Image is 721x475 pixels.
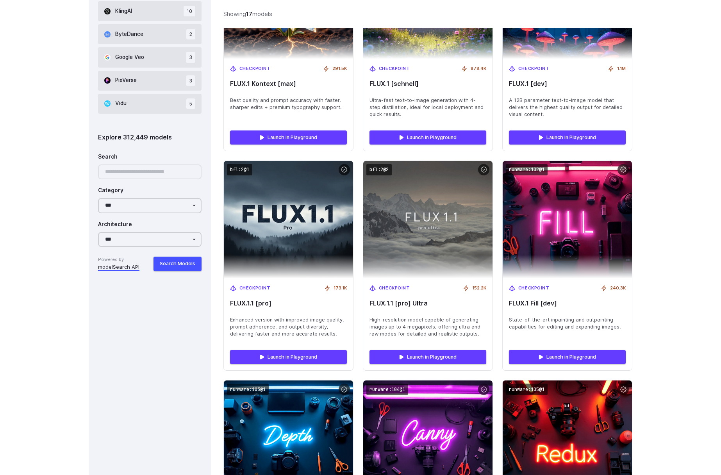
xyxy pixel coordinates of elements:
[369,130,486,145] a: Launch in Playground
[509,316,626,330] span: State-of-the-art inpainting and outpainting capabilities for editing and expanding images.
[506,164,548,175] code: runware:102@1
[363,161,493,279] img: FLUX.1.1 [pro] Ultra
[98,220,132,229] label: Architecture
[472,285,486,292] span: 152.2K
[98,94,202,114] button: Vidu 5
[471,65,486,72] span: 878.4K
[153,257,202,271] button: Search Models
[369,80,486,87] span: FLUX.1 [schnell]
[98,47,202,67] button: Google Veo 3
[617,65,626,72] span: 1.1M
[509,350,626,364] a: Launch in Playground
[224,161,353,279] img: FLUX.1.1 [pro]
[115,7,132,16] span: KlingAI
[230,350,347,364] a: Launch in Playground
[98,198,202,213] select: Category
[509,80,626,87] span: FLUX.1 [dev]
[506,384,548,395] code: runware:105@1
[239,65,271,72] span: Checkpoint
[115,99,127,108] span: Vidu
[334,285,347,292] span: 173.1K
[115,30,143,39] span: ByteDance
[98,153,118,161] label: Search
[239,285,271,292] span: Checkpoint
[230,80,347,87] span: FLUX.1 Kontext [max]
[246,11,252,17] strong: 17
[379,285,410,292] span: Checkpoint
[186,98,195,109] span: 5
[230,130,347,145] a: Launch in Playground
[503,161,632,279] img: FLUX.1 Fill [dev]
[366,384,408,395] code: runware:104@1
[518,65,550,72] span: Checkpoint
[230,316,347,337] span: Enhanced version with improved image quality, prompt adherence, and output diversity, delivering ...
[518,285,550,292] span: Checkpoint
[98,24,202,44] button: ByteDance 2
[332,65,347,72] span: 291.5K
[509,130,626,145] a: Launch in Playground
[98,186,123,195] label: Category
[227,384,269,395] code: runware:103@1
[379,65,410,72] span: Checkpoint
[186,29,195,39] span: 2
[98,71,202,91] button: PixVerse 3
[369,316,486,337] span: High-resolution model capable of generating images up to 4 megapixels, offering ultra and raw mod...
[369,350,486,364] a: Launch in Playground
[509,97,626,118] span: A 12B parameter text-to-image model that delivers the highest quality output for detailed visual ...
[184,6,195,16] span: 10
[186,75,195,86] span: 3
[366,164,392,175] code: bfl:2@2
[227,164,252,175] code: bfl:2@1
[369,97,486,118] span: Ultra-fast text-to-image generation with 4-step distillation, ideal for local deployment and quic...
[610,285,626,292] span: 240.3K
[186,52,195,62] span: 3
[369,300,486,307] span: FLUX.1.1 [pro] Ultra
[230,300,347,307] span: FLUX.1.1 [pro]
[98,256,139,263] span: Powered by
[98,263,139,271] a: modelSearch API
[115,53,144,62] span: Google Veo
[98,232,202,247] select: Architecture
[509,300,626,307] span: FLUX.1 Fill [dev]
[223,9,272,18] div: Showing models
[98,1,202,21] button: KlingAI 10
[98,132,202,143] div: Explore 312,449 models
[115,76,137,85] span: PixVerse
[230,97,347,111] span: Best quality and prompt accuracy with faster, sharper edits + premium typography support.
